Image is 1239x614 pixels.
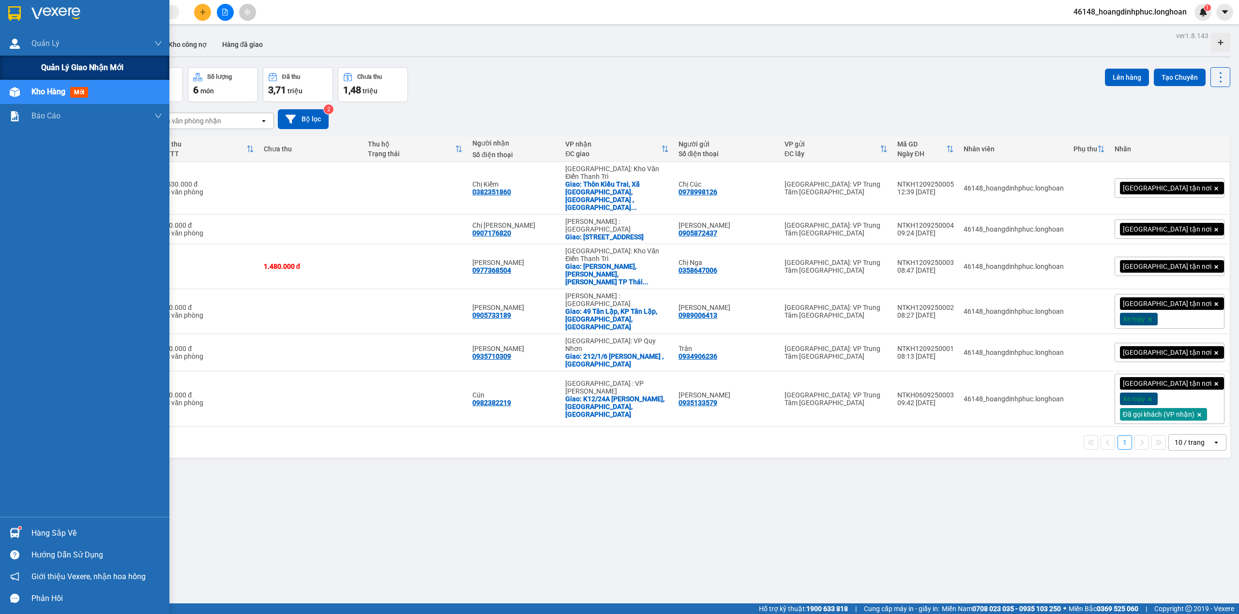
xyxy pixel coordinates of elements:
img: warehouse-icon [10,87,20,97]
img: logo-vxr [8,6,21,21]
div: Hàng sắp về [31,526,162,541]
div: 08:47 [DATE] [897,266,954,274]
div: 08:27 [DATE] [897,311,954,319]
div: 100.000 đ [161,345,254,352]
div: Anh Thế Anh [679,391,775,399]
div: 0977368504 [472,266,511,274]
button: Tạo Chuyến [1154,69,1206,86]
span: 46148_hoangdinhphuc.longhoan [1066,6,1194,18]
span: 1,48 [343,84,361,96]
button: plus [194,4,211,21]
div: 46148_hoangdinhphuc.longhoan [964,184,1064,192]
div: Tại văn phòng [161,229,254,237]
th: Toggle SortBy [1069,136,1110,162]
th: Toggle SortBy [780,136,892,162]
div: 46148_hoangdinhphuc.longhoan [964,225,1064,233]
span: | [1146,603,1147,614]
div: Tại văn phòng [161,188,254,196]
div: Mã GD [897,140,946,148]
strong: CSKH: [27,33,51,41]
span: Báo cáo [31,110,60,122]
span: Giới thiệu Vexere, nhận hoa hồng [31,570,146,583]
div: Thu hộ [368,140,455,148]
div: Giao: Chung Cư Thành Công, Đ Lý Thái Tổ, P Quang Trung TP Thái Bình [565,263,669,286]
div: Tại văn phòng [161,311,254,319]
div: Đã thu [282,73,300,80]
th: Toggle SortBy [363,136,468,162]
span: Đã gọi khách (VP nhận) [1123,410,1194,419]
div: VP gửi [785,140,880,148]
span: message [10,594,19,603]
button: Chưa thu1,48 triệu [338,67,408,102]
div: Chưa thu [264,145,359,153]
svg: open [1212,439,1220,446]
span: Cung cấp máy in - giấy in: [864,603,939,614]
div: Giao: 212/1/6 Hoàng Văn Thụ , TP Quy Nhơn [565,352,669,368]
span: Miền Bắc [1069,603,1138,614]
div: ĐC giao [565,150,661,158]
span: món [200,87,214,95]
div: 08:13 [DATE] [897,352,954,360]
span: [PHONE_NUMBER] [4,33,74,50]
div: ĐC lấy [785,150,880,158]
div: NTKH1209250001 [897,345,954,352]
div: Anh Tú [472,259,556,266]
span: [GEOGRAPHIC_DATA] tận nơi [1123,299,1211,308]
sup: 1 [1204,4,1211,11]
div: Nhân viên [964,145,1064,153]
span: triệu [287,87,302,95]
div: Giao: Thôn Kiều Trai, Xã Minh Tân, Huyên Hưng Hà , Tỉnh Thái Bình [565,180,669,211]
div: ver 1.8.143 [1176,30,1209,41]
span: Mã đơn: NTKH1209250001 [4,58,149,72]
span: aim [244,9,251,15]
strong: 1900 633 818 [806,605,848,613]
div: [GEOGRAPHIC_DATA]: Kho Văn Điển Thanh Trì [565,247,669,263]
span: down [154,40,162,47]
div: Giao: K12/24A Nguyễn Hữu Thọ, Hải Châu, Đà Nẵng [565,395,669,418]
span: | [855,603,857,614]
div: NTKH1209250003 [897,259,954,266]
span: Xe máy [1123,395,1145,403]
div: 0978998126 [679,188,717,196]
div: Chị Cúc [679,180,775,188]
div: Cao Phong [472,304,556,311]
div: Trạng thái [368,150,455,158]
div: 0989006413 [679,311,717,319]
button: caret-down [1216,4,1233,21]
div: Nhãn [1115,145,1224,153]
div: 12:39 [DATE] [897,188,954,196]
svg: open [260,117,268,125]
div: 1.530.000 đ [161,180,254,188]
div: 46148_hoangdinhphuc.longhoan [964,395,1064,403]
div: [PERSON_NAME] : [GEOGRAPHIC_DATA] [565,292,669,307]
div: Tạo kho hàng mới [1211,33,1230,52]
span: ... [631,204,637,211]
div: Tại văn phòng [161,352,254,360]
div: 0905733189 [472,311,511,319]
div: 0935133579 [679,399,717,407]
div: Số điện thoại [679,150,775,158]
div: 1.480.000 đ [264,263,359,270]
img: warehouse-icon [10,39,20,49]
div: 46148_hoangdinhphuc.longhoan [964,307,1064,315]
button: Đã thu3,71 triệu [263,67,333,102]
div: [GEOGRAPHIC_DATA]: VP Trung Tâm [GEOGRAPHIC_DATA] [785,345,888,360]
img: solution-icon [10,111,20,121]
button: Số lượng6món [188,67,258,102]
div: [GEOGRAPHIC_DATA]: VP Trung Tâm [GEOGRAPHIC_DATA] [785,221,888,237]
span: Xe máy [1123,315,1145,323]
div: Hướng dẫn sử dụng [31,548,162,562]
div: [GEOGRAPHIC_DATA] : VP [PERSON_NAME] [565,380,669,395]
div: Anh Khoa [679,221,775,229]
div: NTKH1209250002 [897,304,954,311]
div: [GEOGRAPHIC_DATA]: VP Trung Tâm [GEOGRAPHIC_DATA] [785,391,888,407]
span: plus [199,9,206,15]
div: 0935710309 [472,352,511,360]
span: 3,71 [268,84,286,96]
div: Chị Mai Trang [472,221,556,229]
span: triệu [363,87,378,95]
strong: 0708 023 035 - 0935 103 250 [972,605,1061,613]
div: 670.000 đ [161,391,254,399]
div: Số lượng [207,73,232,80]
div: NTKH1209250005 [897,180,954,188]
